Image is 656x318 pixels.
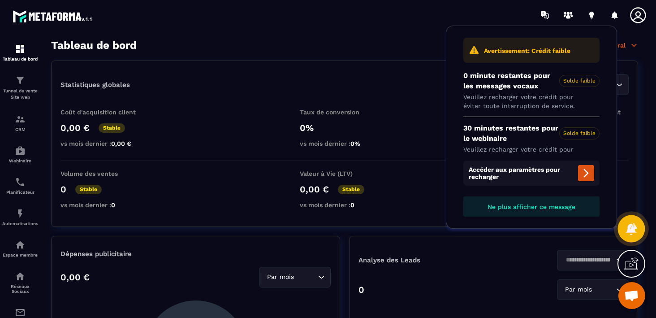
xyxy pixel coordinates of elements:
[557,250,629,270] div: Search for option
[358,284,364,295] p: 0
[13,8,93,24] img: logo
[60,109,150,116] p: Coût d'acquisition client
[300,184,329,195] p: 0,00 €
[2,88,38,100] p: Tunnel de vente Site web
[111,201,115,209] span: 0
[300,201,389,209] p: vs mois dernier :
[60,184,66,195] p: 0
[463,145,600,163] p: Veuillez recharger votre crédit pour éviter toute interruption de service.
[2,68,38,107] a: formationformationTunnel de vente Site web
[350,140,360,147] span: 0%
[99,123,125,133] p: Stable
[300,109,389,116] p: Taux de conversion
[338,185,364,194] p: Stable
[2,158,38,163] p: Webinaire
[2,221,38,226] p: Automatisations
[2,170,38,201] a: schedulerschedulerPlanificateur
[15,145,26,156] img: automations
[2,284,38,294] p: Réseaux Sociaux
[51,39,137,52] h3: Tableau de bord
[15,307,26,318] img: email
[484,47,570,56] p: Avertissement: Crédit faible
[463,93,600,110] p: Veuillez recharger votre crédit pour éviter toute interruption de service.
[300,170,389,177] p: Valeur à Vie (LTV)
[2,264,38,301] a: social-networksocial-networkRéseaux Sociaux
[2,190,38,195] p: Planificateur
[259,267,331,288] div: Search for option
[2,107,38,139] a: formationformationCRM
[75,185,102,194] p: Stable
[15,208,26,219] img: automations
[463,123,600,144] p: 30 minutes restantes pour le webinaire
[463,71,600,91] p: 0 minute restantes pour les messages vocaux
[60,201,150,209] p: vs mois dernier :
[2,57,38,61] p: Tableau de bord
[60,140,150,147] p: vs mois dernier :
[15,177,26,187] img: scheduler
[2,37,38,68] a: formationformationTableau de bord
[265,272,296,282] span: Par mois
[563,255,614,265] input: Search for option
[563,285,594,295] span: Par mois
[300,140,389,147] p: vs mois dernier :
[2,253,38,257] p: Espace membre
[618,282,645,309] div: Ouvrir le chat
[463,196,600,217] button: Ne plus afficher ce message
[300,122,389,133] p: 0%
[2,139,38,170] a: automationsautomationsWebinaire
[594,285,614,295] input: Search for option
[60,250,331,258] p: Dépenses publicitaire
[60,170,150,177] p: Volume des ventes
[60,81,130,89] p: Statistiques globales
[15,75,26,86] img: formation
[111,140,131,147] span: 0,00 €
[2,201,38,233] a: automationsautomationsAutomatisations
[60,272,90,283] p: 0,00 €
[602,41,638,49] p: Général
[350,201,354,209] span: 0
[358,256,494,264] p: Analyse des Leads
[488,203,575,210] span: Ne plus afficher ce message
[2,233,38,264] a: automationsautomationsEspace membre
[60,122,90,133] p: 0,00 €
[15,240,26,250] img: automations
[15,44,26,54] img: formation
[463,161,600,186] span: Accéder aux paramètres pour recharger
[559,127,600,139] span: Solde faible
[296,272,316,282] input: Search for option
[557,279,629,300] div: Search for option
[559,75,600,87] span: Solde faible
[2,127,38,132] p: CRM
[15,271,26,282] img: social-network
[15,114,26,125] img: formation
